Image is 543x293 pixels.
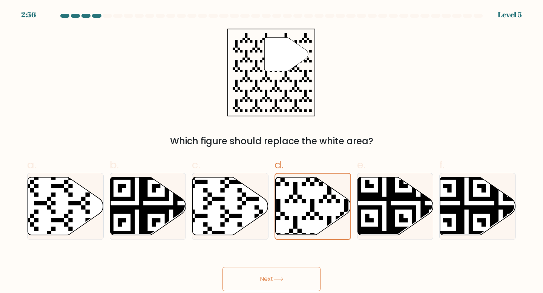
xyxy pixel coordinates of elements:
span: f. [439,157,445,172]
span: d. [275,157,284,172]
div: Which figure should replace the white area? [32,134,511,148]
span: e. [357,157,365,172]
span: c. [192,157,200,172]
span: a. [27,157,36,172]
div: 2:56 [21,9,36,20]
button: Next [222,267,321,291]
div: Level 5 [498,9,522,20]
span: b. [110,157,119,172]
g: " [265,38,308,71]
